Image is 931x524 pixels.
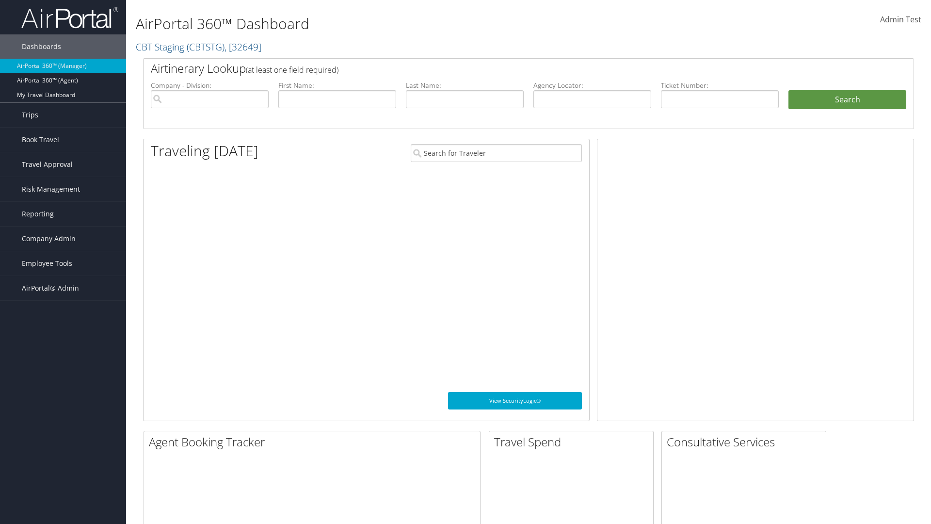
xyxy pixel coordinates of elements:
[22,128,59,152] span: Book Travel
[448,392,582,409] a: View SecurityLogic®
[22,177,80,201] span: Risk Management
[246,65,338,75] span: (at least one field required)
[22,103,38,127] span: Trips
[22,152,73,177] span: Travel Approval
[22,276,79,300] span: AirPortal® Admin
[149,434,480,450] h2: Agent Booking Tracker
[494,434,653,450] h2: Travel Spend
[533,81,651,90] label: Agency Locator:
[880,5,921,35] a: Admin Test
[22,251,72,276] span: Employee Tools
[21,6,118,29] img: airportal-logo.png
[225,40,261,53] span: , [ 32649 ]
[151,81,269,90] label: Company - Division:
[667,434,826,450] h2: Consultative Services
[880,14,921,25] span: Admin Test
[136,40,261,53] a: CBT Staging
[278,81,396,90] label: First Name:
[151,141,258,161] h1: Traveling [DATE]
[136,14,659,34] h1: AirPortal 360™ Dashboard
[411,144,582,162] input: Search for Traveler
[187,40,225,53] span: ( CBTSTG )
[788,90,906,110] button: Search
[22,227,76,251] span: Company Admin
[661,81,779,90] label: Ticket Number:
[151,60,842,77] h2: Airtinerary Lookup
[22,34,61,59] span: Dashboards
[22,202,54,226] span: Reporting
[406,81,524,90] label: Last Name:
